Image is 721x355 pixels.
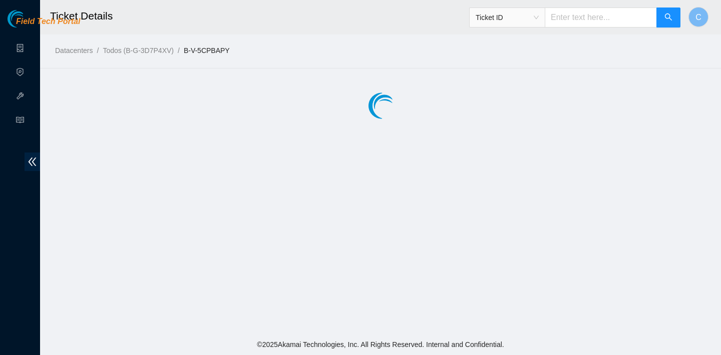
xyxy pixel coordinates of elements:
[656,7,680,27] button: search
[55,46,93,54] a: Datacenters
[476,10,539,25] span: Ticket ID
[664,13,672,22] span: search
[695,11,701,23] span: C
[40,334,721,355] footer: © 2025 Akamai Technologies, Inc. All Rights Reserved. Internal and Confidential.
[97,46,99,54] span: /
[8,18,80,31] a: Akamai TechnologiesField Tech Portal
[16,111,24,131] span: read
[8,10,51,27] img: Akamai Technologies
[103,46,174,54] a: Todos (B-G-3D7P4XV)
[688,7,708,27] button: C
[178,46,180,54] span: /
[184,46,230,54] a: B-V-5CPBAPY
[545,7,657,27] input: Enter text here...
[16,17,80,26] span: Field Tech Portal
[25,152,40,171] span: double-left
